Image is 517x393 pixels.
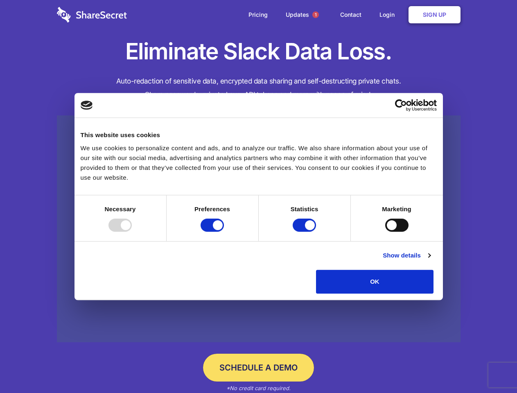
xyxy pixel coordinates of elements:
a: Login [371,2,407,27]
img: logo-wordmark-white-trans-d4663122ce5f474addd5e946df7df03e33cb6a1c49d2221995e7729f52c070b2.svg [57,7,127,23]
a: Show details [383,251,430,260]
img: logo [81,101,93,110]
a: Usercentrics Cookiebot - opens in a new window [365,99,437,111]
strong: Marketing [382,206,411,212]
button: OK [316,270,433,294]
div: We use cookies to personalize content and ads, and to analyze our traffic. We also share informat... [81,143,437,183]
a: Pricing [240,2,276,27]
strong: Statistics [291,206,318,212]
a: Schedule a Demo [203,354,314,382]
a: Wistia video thumbnail [57,115,461,343]
strong: Preferences [194,206,230,212]
a: Contact [332,2,370,27]
em: *No credit card required. [226,385,291,391]
span: 1 [312,11,319,18]
strong: Necessary [105,206,136,212]
div: This website uses cookies [81,130,437,140]
a: Sign Up [409,6,461,23]
h1: Eliminate Slack Data Loss. [57,37,461,66]
h4: Auto-redaction of sensitive data, encrypted data sharing and self-destructing private chats. Shar... [57,75,461,102]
